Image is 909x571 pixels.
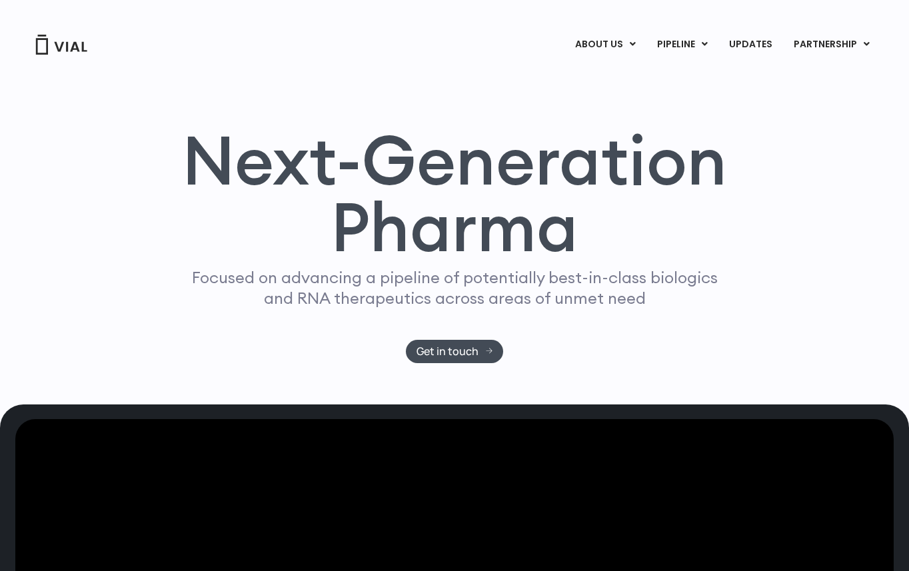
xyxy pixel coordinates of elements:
a: Get in touch [406,340,504,363]
a: UPDATES [718,33,782,56]
a: ABOUT USMenu Toggle [564,33,646,56]
a: PARTNERSHIPMenu Toggle [783,33,880,56]
img: Vial Logo [35,35,88,55]
span: Get in touch [417,346,478,356]
a: PIPELINEMenu Toggle [646,33,718,56]
h1: Next-Generation Pharma [166,127,743,261]
p: Focused on advancing a pipeline of potentially best-in-class biologics and RNA therapeutics acros... [186,267,723,308]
